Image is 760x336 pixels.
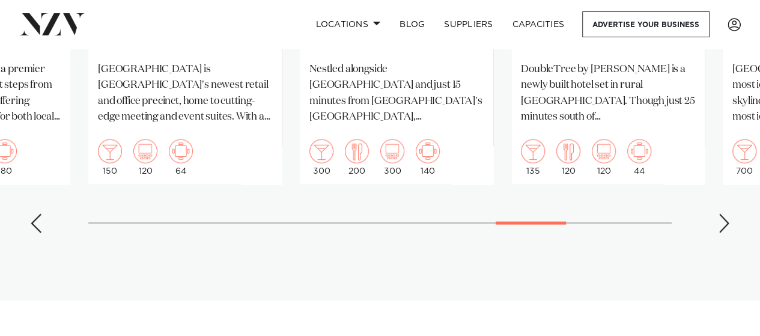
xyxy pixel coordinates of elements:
[503,11,574,37] a: Capacities
[309,62,484,125] p: Nestled alongside [GEOGRAPHIC_DATA] and just 15 minutes from [GEOGRAPHIC_DATA]'s [GEOGRAPHIC_DATA...
[98,62,272,125] p: [GEOGRAPHIC_DATA] is [GEOGRAPHIC_DATA]'s newest retail and office precinct, home to cutting-edge ...
[592,139,616,163] img: theatre.png
[390,11,434,37] a: BLOG
[169,139,193,163] img: meeting.png
[416,139,440,163] img: meeting.png
[133,139,157,163] img: theatre.png
[309,139,333,176] div: 300
[19,13,85,35] img: nzv-logo.png
[521,139,545,176] div: 135
[309,139,333,163] img: cocktail.png
[345,139,369,176] div: 200
[98,139,122,176] div: 150
[380,139,404,163] img: theatre.png
[556,139,580,163] img: dining.png
[592,139,616,176] div: 120
[521,139,545,163] img: cocktail.png
[582,11,710,37] a: Advertise your business
[98,139,122,163] img: cocktail.png
[627,139,651,176] div: 44
[556,139,580,176] div: 120
[416,139,440,176] div: 140
[434,11,502,37] a: SUPPLIERS
[306,11,390,37] a: Locations
[380,139,404,176] div: 300
[133,139,157,176] div: 120
[627,139,651,163] img: meeting.png
[521,62,695,125] p: DoubleTree by [PERSON_NAME] is a newly built hotel set in rural [GEOGRAPHIC_DATA]. Though just 25...
[732,139,756,163] img: cocktail.png
[732,139,756,176] div: 700
[169,139,193,176] div: 64
[345,139,369,163] img: dining.png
